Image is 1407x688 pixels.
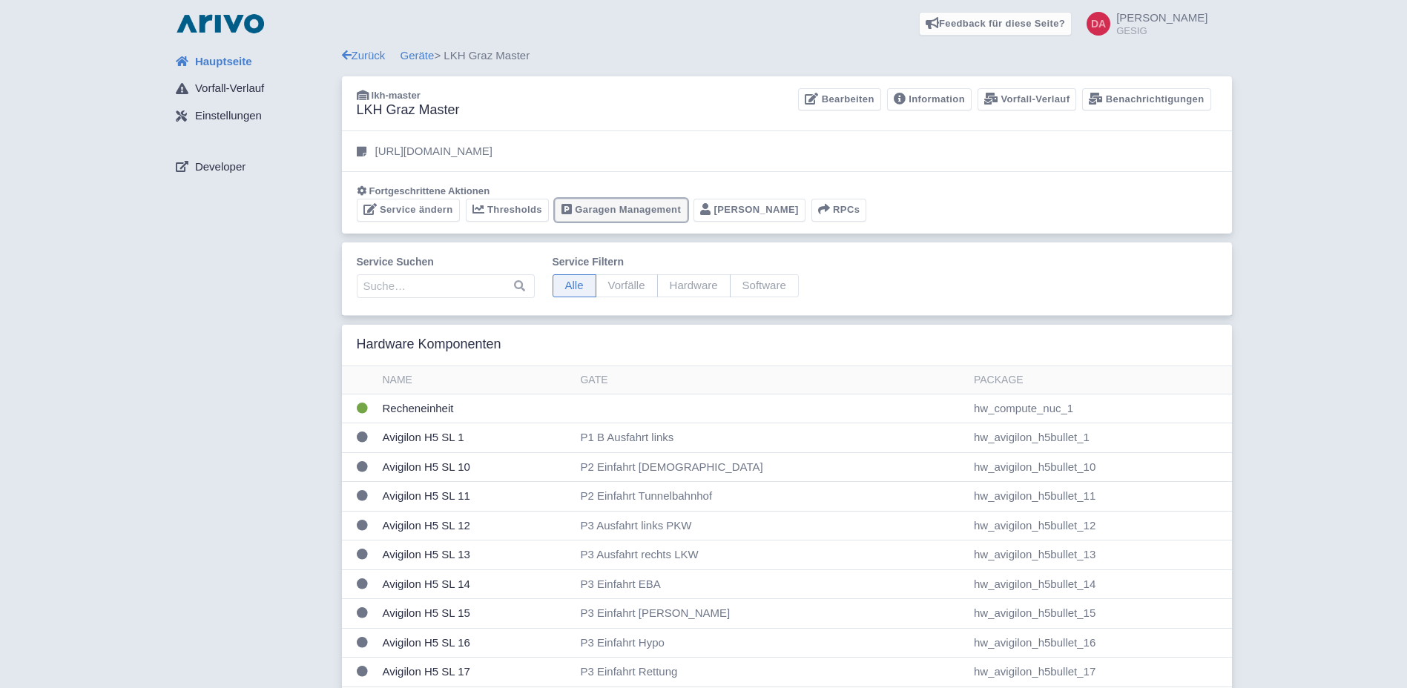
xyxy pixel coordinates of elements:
[968,482,1232,512] td: hw_avigilon_h5bullet_11
[968,599,1232,629] td: hw_avigilon_h5bullet_15
[574,366,967,394] th: Gate
[377,452,575,482] td: Avigilon H5 SL 10
[342,49,386,62] a: Zurück
[342,47,1232,64] div: > LKH Graz Master
[164,75,342,103] a: Vorfall-Verlauf
[730,274,799,297] span: Software
[357,274,535,298] input: Suche…
[574,452,967,482] td: P2 Einfahrt [DEMOGRAPHIC_DATA]
[164,102,342,130] a: Einstellungen
[195,53,252,70] span: Hauptseite
[375,143,492,160] p: [URL][DOMAIN_NAME]
[657,274,731,297] span: Hardware
[968,658,1232,687] td: hw_avigilon_h5bullet_17
[574,658,967,687] td: P3 Einfahrt Rettung
[357,254,535,270] label: Service suchen
[377,569,575,599] td: Avigilon H5 SL 14
[811,199,867,222] button: RPCs
[173,12,268,36] img: logo
[968,628,1232,658] td: hw_avigilon_h5bullet_16
[574,423,967,453] td: P1 B Ausfahrt links
[377,540,575,570] td: Avigilon H5 SL 13
[574,482,967,512] td: P2 Einfahrt Tunnelbahnhof
[574,540,967,570] td: P3 Ausfahrt rechts LKW
[968,394,1232,423] td: hw_compute_nuc_1
[401,49,435,62] a: Geräte
[195,159,246,176] span: Developer
[1082,88,1210,111] a: Benachrichtigungen
[372,90,421,101] span: lkh-master
[377,658,575,687] td: Avigilon H5 SL 17
[357,102,460,119] h3: LKH Graz Master
[369,185,490,196] span: Fortgeschrittene Aktionen
[195,80,264,97] span: Vorfall-Verlauf
[968,511,1232,540] td: hw_avigilon_h5bullet_12
[1078,12,1207,36] a: [PERSON_NAME] GESIG
[1116,11,1207,24] span: [PERSON_NAME]
[968,569,1232,599] td: hw_avigilon_h5bullet_14
[377,394,575,423] td: Recheneinheit
[164,47,342,76] a: Hauptseite
[596,274,658,297] span: Vorfälle
[978,88,1076,111] a: Vorfall-Verlauf
[798,88,880,111] a: Bearbeiten
[553,274,596,297] span: Alle
[377,423,575,453] td: Avigilon H5 SL 1
[466,199,549,222] a: Thresholds
[968,540,1232,570] td: hw_avigilon_h5bullet_13
[574,511,967,540] td: P3 Ausfahrt links PKW
[377,628,575,658] td: Avigilon H5 SL 16
[553,254,799,270] label: Service filtern
[574,599,967,629] td: P3 Einfahrt [PERSON_NAME]
[377,366,575,394] th: Name
[377,599,575,629] td: Avigilon H5 SL 15
[357,199,460,222] a: Service ändern
[887,88,972,111] a: Information
[968,452,1232,482] td: hw_avigilon_h5bullet_10
[919,12,1072,36] a: Feedback für diese Seite?
[968,366,1232,394] th: Package
[574,569,967,599] td: P3 Einfahrt EBA
[693,199,805,222] a: [PERSON_NAME]
[1116,26,1207,36] small: GESIG
[377,482,575,512] td: Avigilon H5 SL 11
[357,337,501,353] h3: Hardware Komponenten
[555,199,688,222] a: Garagen Management
[968,423,1232,453] td: hw_avigilon_h5bullet_1
[574,628,967,658] td: P3 Einfahrt Hypo
[195,107,262,125] span: Einstellungen
[164,153,342,181] a: Developer
[377,511,575,540] td: Avigilon H5 SL 12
